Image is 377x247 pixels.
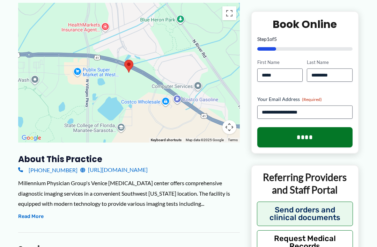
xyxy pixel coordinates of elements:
[20,133,43,143] a: Open this area in Google Maps (opens a new window)
[222,120,236,134] button: Map camera controls
[222,6,236,20] button: Toggle fullscreen view
[18,165,77,175] a: [PHONE_NUMBER]
[20,133,43,143] img: Google
[274,36,277,42] span: 5
[18,154,240,165] h3: About this practice
[307,59,353,66] label: Last Name
[151,138,182,143] button: Keyboard shortcuts
[80,165,148,175] a: [URL][DOMAIN_NAME]
[18,178,240,209] div: Millennium Physician Group's Venice [MEDICAL_DATA] center offers comprehensive diagnostic imaging...
[18,212,44,221] button: Read More
[257,37,353,42] p: Step of
[257,171,353,196] p: Referring Providers and Staff Portal
[186,138,224,142] span: Map data ©2025 Google
[257,201,353,226] button: Send orders and clinical documents
[228,138,238,142] a: Terms (opens in new tab)
[257,96,353,103] label: Your Email Address
[257,59,303,66] label: First Name
[302,97,322,102] span: (Required)
[257,17,353,31] h2: Book Online
[267,36,269,42] span: 1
